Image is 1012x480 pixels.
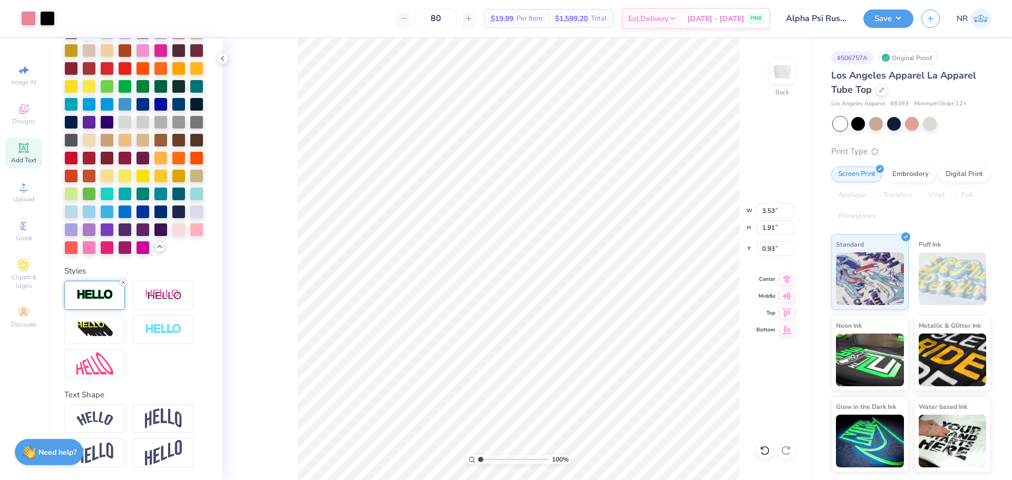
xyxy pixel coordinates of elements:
span: Top [756,309,775,317]
span: Water based Ink [919,401,967,412]
a: NR [957,8,991,29]
div: Digital Print [939,166,990,182]
span: Neon Ink [836,320,862,331]
span: $19.99 [491,13,513,24]
span: Greek [16,234,32,242]
span: $1,599.20 [555,13,588,24]
div: Screen Print [831,166,882,182]
span: Middle [756,292,775,300]
span: FREE [751,15,762,22]
div: Embroidery [885,166,936,182]
img: Rise [145,440,182,466]
div: Text Shape [64,389,206,401]
img: Puff Ink [919,252,987,305]
div: Applique [831,188,873,203]
span: Total [591,13,607,24]
span: Upload [13,195,34,203]
span: NR [957,13,968,25]
img: Arc [76,412,113,426]
div: # 506757A [831,51,873,64]
div: Transfers [877,188,919,203]
img: Stroke [76,289,113,301]
strong: Need help? [38,447,76,457]
img: Water based Ink [919,415,987,467]
span: Standard [836,239,864,250]
img: Flag [76,443,113,463]
span: Los Angeles Apparel La Apparel Tube Top [831,69,976,96]
span: Designs [12,117,35,125]
span: Metallic & Glitter Ink [919,320,981,331]
img: Free Distort [76,352,113,375]
img: Neon Ink [836,334,904,386]
div: Rhinestones [831,209,882,224]
span: Los Angeles Apparel [831,100,885,109]
img: Shadow [145,289,182,302]
img: Back [772,61,793,82]
span: Decorate [11,320,36,329]
input: Untitled Design [778,8,855,29]
span: Glow in the Dark Ink [836,401,896,412]
span: Center [756,276,775,283]
span: Add Text [11,156,36,164]
span: Puff Ink [919,239,941,250]
div: Foil [955,188,979,203]
span: [DATE] - [DATE] [687,13,744,24]
span: Clipart & logos [5,273,42,290]
div: Back [775,87,789,97]
img: Standard [836,252,904,305]
div: Styles [64,265,206,277]
img: Glow in the Dark Ink [836,415,904,467]
span: Est. Delivery [628,13,668,24]
span: Minimum Order: 12 + [914,100,967,109]
input: – – [415,9,456,28]
div: Original Proof [879,51,938,64]
span: 100 % [552,455,569,464]
span: Bottom [756,326,775,334]
div: Vinyl [922,188,951,203]
img: 3d Illusion [76,321,113,338]
span: # 8393 [890,100,909,109]
span: Per Item [517,13,542,24]
div: Print Type [831,145,991,158]
img: Arch [145,408,182,428]
button: Save [863,9,913,28]
span: Image AI [12,78,36,86]
img: Niki Roselle Tendencia [970,8,991,29]
img: Metallic & Glitter Ink [919,334,987,386]
img: Negative Space [145,324,182,336]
